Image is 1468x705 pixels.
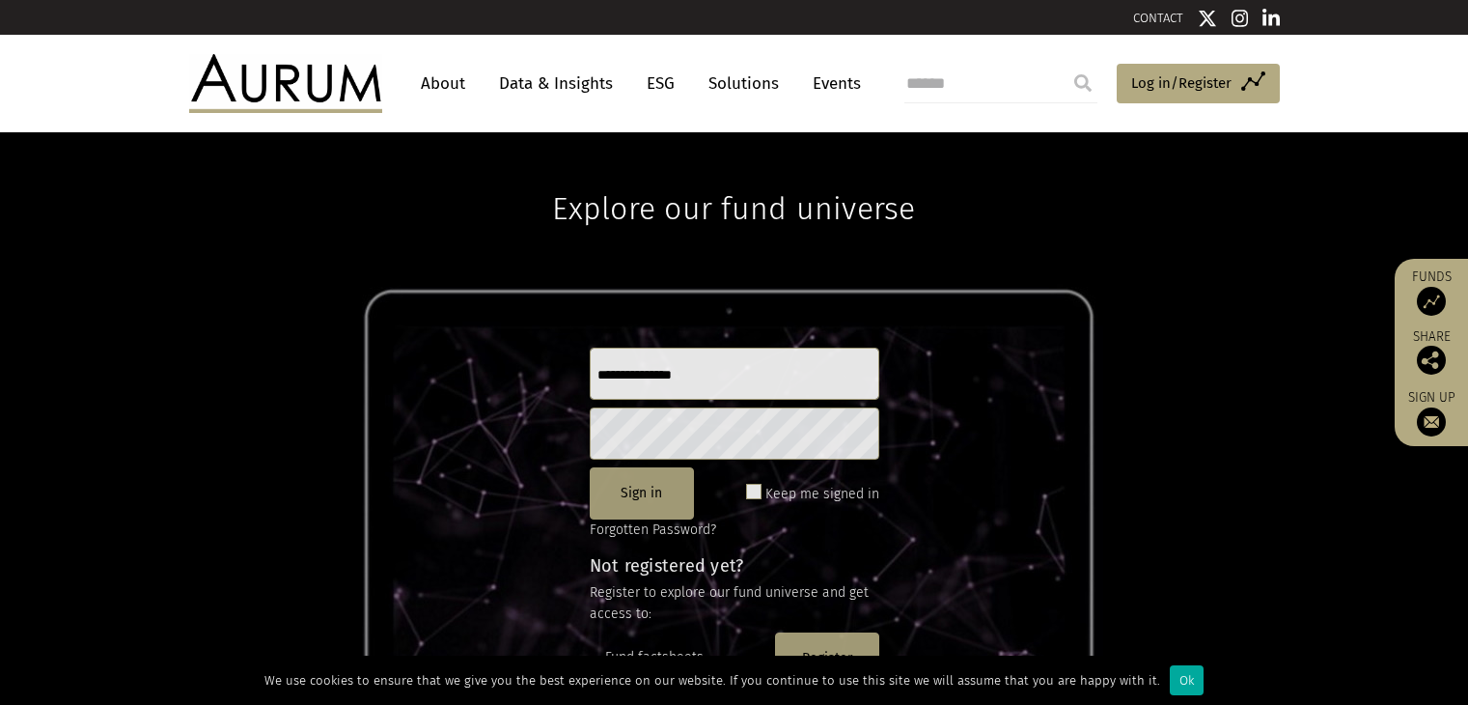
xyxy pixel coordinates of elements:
[189,54,382,112] img: Aurum
[1064,64,1102,102] input: Submit
[1404,330,1458,375] div: Share
[765,483,879,506] label: Keep me signed in
[489,66,623,101] a: Data & Insights
[775,633,879,685] button: Register
[590,522,716,538] a: Forgotten Password?
[1133,11,1183,25] a: CONTACT
[699,66,789,101] a: Solutions
[411,66,475,101] a: About
[590,582,879,626] p: Register to explore our fund universe and get access to:
[803,66,861,101] a: Events
[1232,9,1249,28] img: Instagram icon
[590,557,879,575] h4: Not registered yet?
[1417,346,1446,375] img: Share this post
[1117,64,1280,104] a: Log in/Register
[1417,408,1446,437] img: Sign up to our newsletter
[1404,389,1458,437] a: Sign up
[1170,665,1204,695] div: Ok
[1198,9,1217,28] img: Twitter icon
[1417,287,1446,316] img: Access Funds
[1404,268,1458,316] a: Funds
[1131,71,1232,95] span: Log in/Register
[605,647,767,668] li: Fund factsheets
[552,132,915,227] h1: Explore our fund universe
[637,66,684,101] a: ESG
[1262,9,1280,28] img: Linkedin icon
[590,467,694,520] button: Sign in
